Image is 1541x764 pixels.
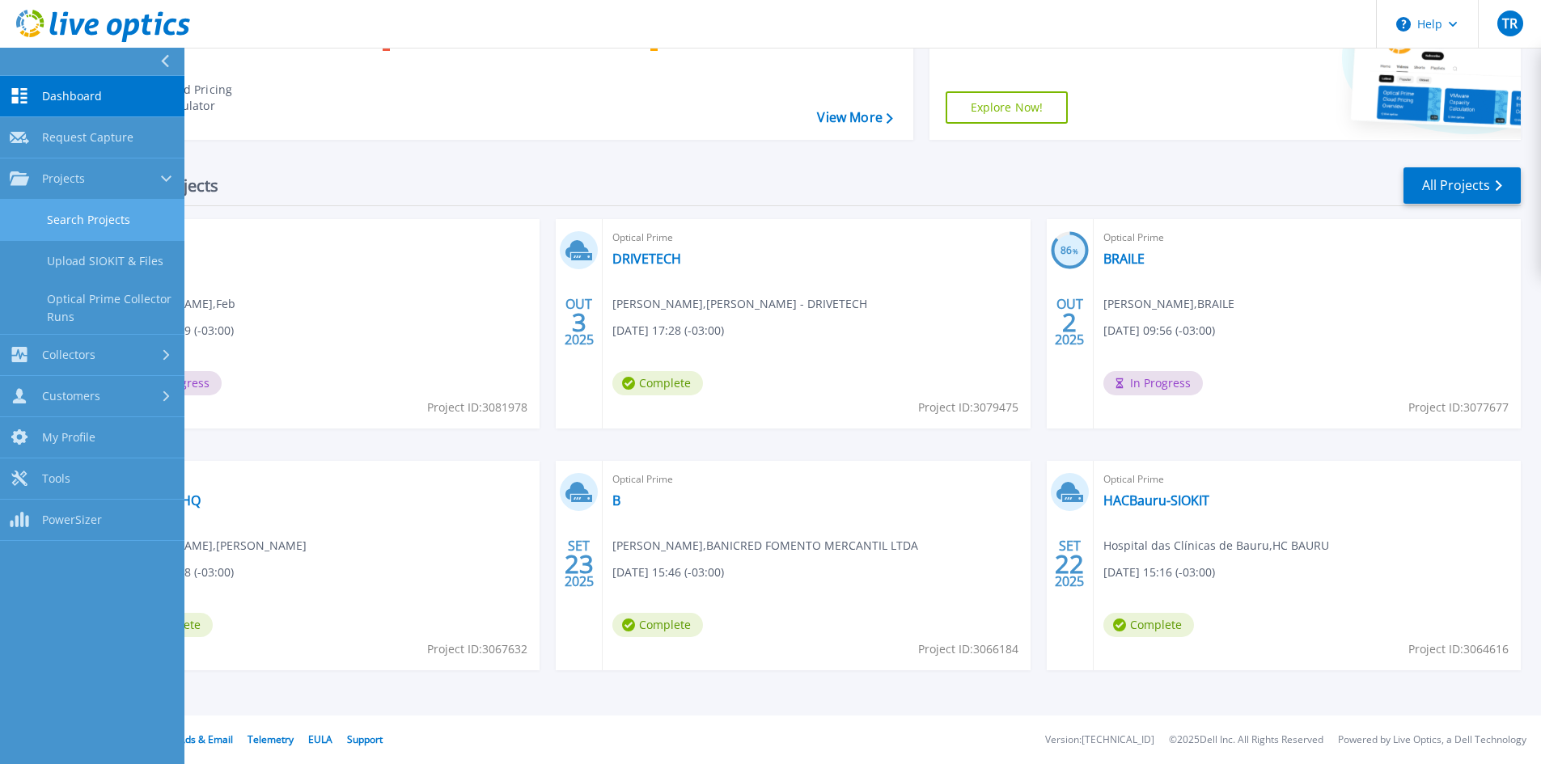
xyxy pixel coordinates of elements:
[248,732,294,746] a: Telemetry
[1051,242,1089,260] h3: 86
[1103,537,1329,555] span: Hospital das Clínicas de Bauru , HC BAURU
[612,229,1020,247] span: Optical Prime
[1408,399,1509,416] span: Project ID: 3077677
[179,732,233,746] a: Ads & Email
[612,537,918,555] span: [PERSON_NAME] , BANICRED FOMENTO MERCANTIL LTDA
[612,295,867,313] span: [PERSON_NAME] , [PERSON_NAME] - DRIVETECH
[42,89,102,103] span: Dashboard
[42,471,70,486] span: Tools
[308,732,332,746] a: EULA
[1103,322,1215,340] span: [DATE] 09:56 (-03:00)
[612,251,681,267] a: DRIVETECH
[817,110,892,125] a: View More
[612,613,703,637] span: Complete
[122,229,530,247] span: Optical Prime
[565,557,594,571] span: 23
[1054,534,1085,593] div: SET 2025
[1338,735,1526,745] li: Powered by Live Optics, a Dell Technology
[1103,492,1209,509] a: HACBauru-SIOKIT
[42,348,95,362] span: Collectors
[159,82,288,114] div: Cloud Pricing Calculator
[1403,167,1521,204] a: All Projects
[612,371,703,395] span: Complete
[1062,315,1077,329] span: 2
[122,471,530,488] span: Optical Prime
[1502,17,1518,30] span: TR
[612,564,724,581] span: [DATE] 15:46 (-03:00)
[347,732,383,746] a: Support
[1073,247,1078,255] span: %
[1169,735,1323,745] li: © 2025 Dell Inc. All Rights Reserved
[122,537,307,555] span: [PERSON_NAME] , [PERSON_NAME]
[42,430,95,445] span: My Profile
[564,293,595,352] div: OUT 2025
[42,513,102,527] span: PowerSizer
[946,91,1069,124] a: Explore Now!
[612,471,1020,488] span: Optical Prime
[1054,293,1085,352] div: OUT 2025
[1103,251,1145,267] a: BRAILE
[1408,640,1509,658] span: Project ID: 3064616
[427,399,527,416] span: Project ID: 3081978
[572,315,586,329] span: 3
[1103,295,1234,313] span: [PERSON_NAME] , BRAILE
[427,640,527,658] span: Project ID: 3067632
[42,130,133,145] span: Request Capture
[564,534,595,593] div: SET 2025
[42,389,100,403] span: Customers
[612,492,620,509] a: B
[1055,557,1084,571] span: 22
[1103,471,1511,488] span: Optical Prime
[42,171,85,186] span: Projects
[115,78,295,118] a: Cloud Pricing Calculator
[1045,735,1154,745] li: Version: [TECHNICAL_ID]
[1103,229,1511,247] span: Optical Prime
[1103,613,1194,637] span: Complete
[1103,564,1215,581] span: [DATE] 15:16 (-03:00)
[1103,371,1203,395] span: In Progress
[918,399,1018,416] span: Project ID: 3079475
[612,322,724,340] span: [DATE] 17:28 (-03:00)
[918,640,1018,658] span: Project ID: 3066184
